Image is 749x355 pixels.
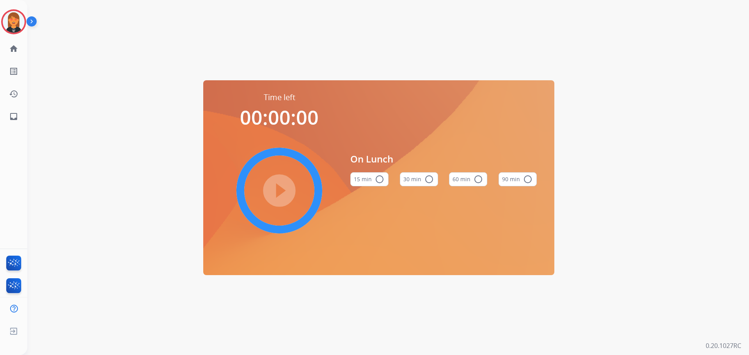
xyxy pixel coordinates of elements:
[523,175,532,184] mat-icon: radio_button_unchecked
[240,104,319,131] span: 00:00:00
[449,172,487,186] button: 60 min
[350,172,389,186] button: 15 min
[9,89,18,99] mat-icon: history
[474,175,483,184] mat-icon: radio_button_unchecked
[264,92,295,103] span: Time left
[499,172,537,186] button: 90 min
[706,341,741,350] p: 0.20.1027RC
[9,112,18,121] mat-icon: inbox
[3,11,25,33] img: avatar
[9,44,18,53] mat-icon: home
[350,152,537,166] span: On Lunch
[424,175,434,184] mat-icon: radio_button_unchecked
[400,172,438,186] button: 30 min
[9,67,18,76] mat-icon: list_alt
[375,175,384,184] mat-icon: radio_button_unchecked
